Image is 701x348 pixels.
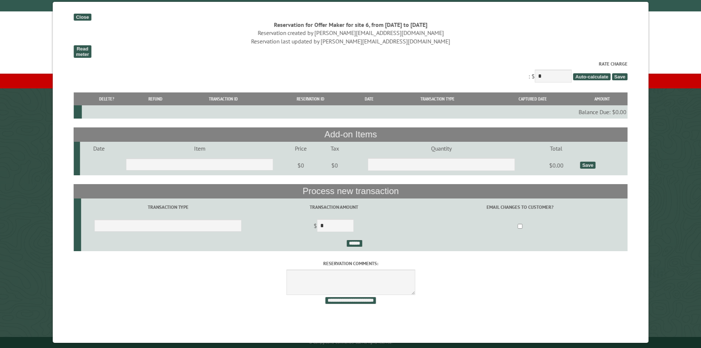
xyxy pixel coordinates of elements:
td: Tax [320,142,349,155]
div: Reservation created by [PERSON_NAME][EMAIL_ADDRESS][DOMAIN_NAME] [74,29,627,37]
td: Quantity [349,142,534,155]
td: Item [117,142,282,155]
label: Transaction Type [82,204,254,211]
td: Date [80,142,117,155]
div: Reservation for Offer Maker for site 6, from [DATE] to [DATE] [74,21,627,29]
th: Delete? [81,92,131,105]
span: Auto-calculate [573,73,610,80]
th: Amount [576,92,627,105]
div: Reservation last updated by [PERSON_NAME][EMAIL_ADDRESS][DOMAIN_NAME] [74,37,627,45]
th: Transaction Type [386,92,489,105]
div: : $ [74,60,627,84]
td: $0 [320,155,349,176]
td: Balance Due: $0.00 [81,105,627,119]
td: Price [282,142,320,155]
div: Save [580,162,595,169]
span: Save [612,73,627,80]
th: Add-on Items [74,127,627,141]
label: Transaction Amount [256,204,411,211]
th: Date [353,92,386,105]
small: © Campground Commander LLC. All rights reserved. [309,340,392,345]
label: Email changes to customer? [414,204,626,211]
th: Reservation ID [268,92,353,105]
td: $0.00 [533,155,578,176]
td: Total [533,142,578,155]
th: Refund [132,92,179,105]
label: Reservation comments: [74,260,627,267]
td: $ [255,216,413,237]
th: Transaction ID [178,92,268,105]
div: Close [74,14,91,21]
th: Captured Date [489,92,576,105]
label: Rate Charge [74,60,627,67]
td: $0 [282,155,320,176]
div: Read meter [74,45,91,58]
th: Process new transaction [74,184,627,198]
